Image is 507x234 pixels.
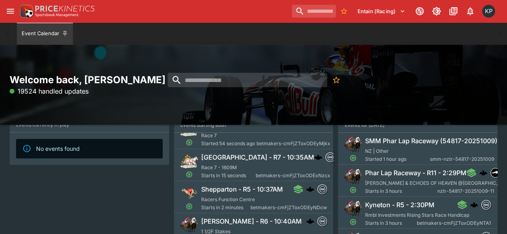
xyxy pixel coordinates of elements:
button: Toggle light/dark mode [429,4,444,18]
img: Sportsbook Management [35,13,79,17]
h2: Welcome back, [PERSON_NAME] [10,74,169,86]
span: Starts in 2 minutes [201,204,250,212]
img: logo-cerberus.svg [479,169,487,177]
img: logo-cerberus.svg [306,217,314,225]
img: logo-cerberus.svg [470,201,478,209]
img: betmakers.png [482,200,491,209]
svg: Open [186,203,193,210]
div: Kedar Pandit [482,5,495,18]
span: Events for [DATE] [344,121,384,129]
button: No Bookmarks [337,5,350,18]
span: Started 54 seconds ago [201,140,257,148]
h6: Kyneton - R5 - 2:30PM [365,201,434,209]
span: betmakers-cmFjZToxODEyNTA1 [417,219,491,227]
img: horse_racing.png [344,168,362,186]
img: horse_racing.png [344,136,362,154]
div: betmakers [317,184,327,194]
img: PriceKinetics Logo [18,3,34,19]
span: smm-nztr-54817-20251009 [430,155,494,163]
span: Starts in 3 hours [365,219,417,227]
span: Started 1 hour ago [365,155,430,163]
h6: SMM Phar Lap Raceway (54817-20251009) [365,137,497,145]
span: Events currently in play [16,121,69,129]
div: betmakers [481,200,491,210]
div: cerberus [479,169,487,177]
span: betmakers-cmFjZToxODEyMjkx [256,140,330,148]
button: Connected to PK [412,4,427,18]
span: Racers Function Centre [201,196,255,202]
span: Rmbl Investments Rising Stars Race Handicap [365,212,469,218]
div: cerberus [314,153,322,161]
svg: Open [186,139,193,146]
input: search [292,5,336,18]
button: open drawer [3,4,18,18]
img: horse_racing.png [180,216,198,234]
span: Race 7 [201,132,217,138]
img: logo-cerberus.svg [314,153,322,161]
button: Documentation [446,4,461,18]
div: betmakers [325,152,335,162]
span: Starts in 15 seconds [201,172,256,180]
span: betmakers-cmFjZToxODEyNDcw [250,204,327,212]
span: nztr-54817-20251009-11 [437,187,494,195]
span: Starts in 3 hours [365,187,437,195]
img: horse_racing.png [344,200,362,218]
button: Notifications [463,4,477,18]
h6: [GEOGRAPHIC_DATA] - R7 - 10:35AM [201,153,314,162]
button: Kedar Pandit [480,2,497,20]
button: Event Calendar [17,22,73,45]
img: logo-cerberus.svg [306,185,314,193]
div: No events found [36,141,80,156]
svg: Open [350,218,357,226]
img: PriceKinetics [35,6,95,12]
button: Select Tenant [353,5,410,18]
img: harness_racing.png [180,152,198,170]
svg: Open [350,154,357,162]
div: cerberus [470,201,478,209]
span: betmakers-cmFjZToxODExNzcx [255,172,330,180]
svg: Open [186,171,193,178]
div: cerberus [306,185,314,193]
svg: Open [350,186,357,194]
input: search [168,73,327,87]
img: harness_racing.png [180,120,198,138]
img: betmakers.png [317,217,326,226]
img: nztr.png [491,168,500,177]
div: nztr [491,168,500,178]
img: betmakers.png [317,185,326,194]
h6: Phar Lap Raceway - R11 - 2:29PM [365,169,467,177]
img: greyhound_racing.png [180,184,198,202]
button: No Bookmarks [329,73,343,87]
div: betmakers [317,216,327,226]
img: betmakers.png [326,153,335,162]
p: 19524 handled updates [10,86,89,96]
span: Race 7 - 1609M [201,164,237,170]
h6: Shepparton - R5 - 10:37AM [201,185,283,194]
div: cerberus [306,217,314,225]
span: NZ | Other [365,148,389,154]
h6: [PERSON_NAME] - R6 - 10:40AM [201,217,302,226]
span: Events starting soon [180,121,226,129]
